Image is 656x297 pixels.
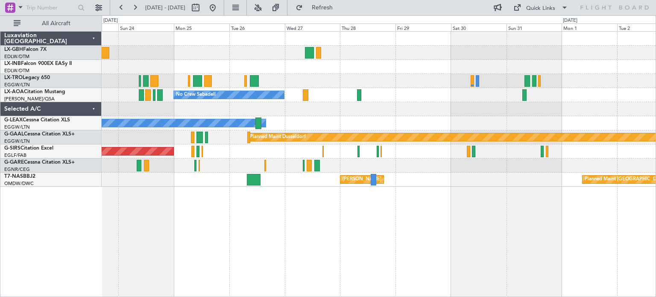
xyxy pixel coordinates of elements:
[22,21,90,26] span: All Aircraft
[4,61,72,66] a: LX-INBFalcon 900EX EASy II
[9,17,93,30] button: All Aircraft
[4,146,53,151] a: G-SIRSCitation Excel
[285,24,340,31] div: Wed 27
[4,89,24,94] span: LX-AOA
[4,68,29,74] a: EDLW/DTM
[563,17,577,24] div: [DATE]
[4,75,50,80] a: LX-TROLegacy 650
[507,24,562,31] div: Sun 31
[4,160,24,165] span: G-GARE
[4,180,34,187] a: OMDW/DWC
[4,160,75,165] a: G-GARECessna Citation XLS+
[229,24,285,31] div: Tue 26
[4,47,47,52] a: LX-GBHFalcon 7X
[4,96,55,102] a: [PERSON_NAME]/QSA
[305,5,340,11] span: Refresh
[26,1,75,14] input: Trip Number
[145,4,185,12] span: [DATE] - [DATE]
[4,47,23,52] span: LX-GBH
[340,24,395,31] div: Thu 28
[343,173,432,186] div: [PERSON_NAME] ([PERSON_NAME] Intl)
[4,146,20,151] span: G-SIRS
[4,53,29,60] a: EDLW/DTM
[4,124,30,130] a: EGGW/LTN
[562,24,617,31] div: Mon 1
[174,24,229,31] div: Mon 25
[250,131,306,144] div: Planned Maint Dusseldorf
[4,61,21,66] span: LX-INB
[526,4,555,13] div: Quick Links
[103,17,118,24] div: [DATE]
[4,166,30,173] a: EGNR/CEG
[4,174,35,179] a: T7-NASBBJ2
[176,88,216,101] div: No Crew Sabadell
[4,132,24,137] span: G-GAAL
[509,1,572,15] button: Quick Links
[4,118,23,123] span: G-LEAX
[395,24,451,31] div: Fri 29
[451,24,507,31] div: Sat 30
[4,75,23,80] span: LX-TRO
[4,174,23,179] span: T7-NAS
[292,1,343,15] button: Refresh
[4,118,70,123] a: G-LEAXCessna Citation XLS
[4,132,75,137] a: G-GAALCessna Citation XLS+
[4,89,65,94] a: LX-AOACitation Mustang
[4,138,30,144] a: EGGW/LTN
[118,24,174,31] div: Sun 24
[4,152,26,159] a: EGLF/FAB
[4,82,30,88] a: EGGW/LTN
